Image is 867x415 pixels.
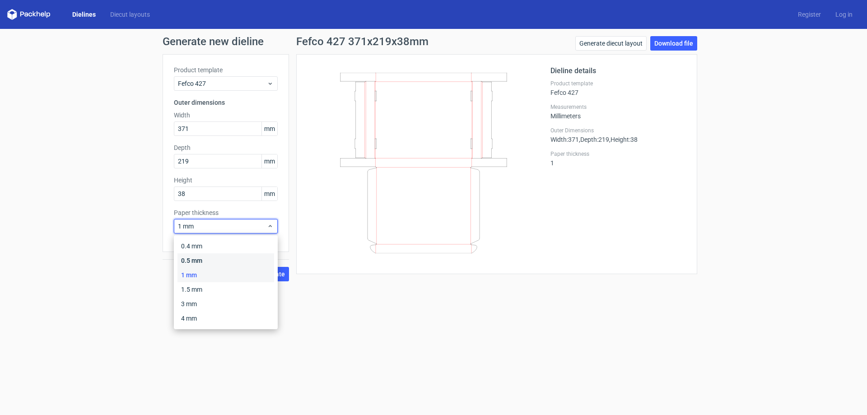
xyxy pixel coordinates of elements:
span: , Height : 38 [609,136,638,143]
label: Measurements [550,103,686,111]
div: Millimeters [550,103,686,120]
div: 4 mm [177,311,274,326]
a: Diecut layouts [103,10,157,19]
label: Depth [174,143,278,152]
label: Width [174,111,278,120]
div: 1.5 mm [177,282,274,297]
span: mm [261,122,277,135]
a: Dielines [65,10,103,19]
div: 0.5 mm [177,253,274,268]
h1: Generate new dieline [163,36,704,47]
a: Generate diecut layout [575,36,647,51]
div: Fefco 427 [550,80,686,96]
span: Fefco 427 [178,79,267,88]
div: 3 mm [177,297,274,311]
label: Outer Dimensions [550,127,686,134]
a: Log in [828,10,860,19]
label: Height [174,176,278,185]
div: 1 mm [177,268,274,282]
label: Paper thickness [550,150,686,158]
h1: Fefco 427 371x219x38mm [296,36,429,47]
span: mm [261,187,277,201]
a: Download file [650,36,697,51]
span: Width : 371 [550,136,579,143]
label: Product template [550,80,686,87]
span: , Depth : 219 [579,136,609,143]
a: Register [791,10,828,19]
h3: Outer dimensions [174,98,278,107]
label: Product template [174,65,278,75]
label: Paper thickness [174,208,278,217]
div: 1 [550,150,686,167]
div: 0.4 mm [177,239,274,253]
h2: Dieline details [550,65,686,76]
span: 1 mm [178,222,267,231]
span: mm [261,154,277,168]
